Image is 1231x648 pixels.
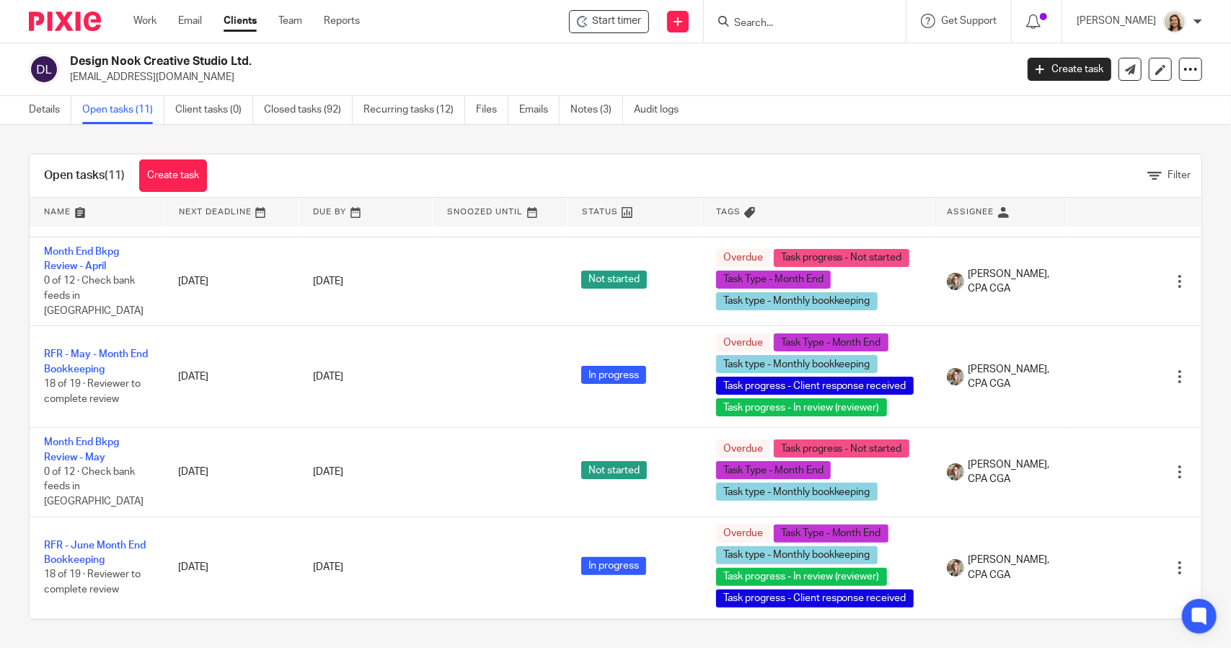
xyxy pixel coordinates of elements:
[947,273,964,290] img: Chrissy%20McGale%20Bio%20Pic%201.jpg
[1028,58,1111,81] a: Create task
[448,208,524,216] span: Snoozed Until
[178,14,202,28] a: Email
[569,10,649,33] div: Design Nook Creative Studio Ltd.
[716,292,878,310] span: Task type - Monthly bookkeeping
[29,54,59,84] img: svg%3E
[716,590,914,608] span: Task progress - Client response received
[44,540,146,565] a: RFR - June Month End Bookkeeping
[716,525,770,543] span: Overdue
[716,461,831,479] span: Task Type - Month End
[774,525,888,543] span: Task Type - Month End
[44,379,141,404] span: 18 of 19 · Reviewer to complete review
[592,14,641,29] span: Start timer
[164,517,298,618] td: [DATE]
[476,96,508,124] a: Files
[716,546,878,564] span: Task type - Monthly bookkeeping
[324,14,360,28] a: Reports
[570,96,623,124] a: Notes (3)
[716,271,831,289] span: Task Type - Month End
[968,267,1052,297] span: [PERSON_NAME], CPA CGA
[175,96,253,124] a: Client tasks (0)
[774,249,909,267] span: Task progress - Not started
[968,362,1052,392] span: [PERSON_NAME], CPA CGA
[941,16,997,26] span: Get Support
[313,372,343,382] span: [DATE]
[313,563,343,573] span: [DATE]
[363,96,465,124] a: Recurring tasks (12)
[947,463,964,481] img: Chrissy%20McGale%20Bio%20Pic%201.jpg
[519,96,560,124] a: Emails
[581,557,646,575] span: In progress
[164,326,298,428] td: [DATE]
[581,461,647,479] span: Not started
[716,398,887,416] span: Task progress - In review (reviewer)
[581,366,646,384] span: In progress
[44,570,141,595] span: 18 of 19 · Reviewer to complete review
[1168,170,1191,180] span: Filter
[634,96,689,124] a: Audit logs
[716,249,770,267] span: Overdue
[133,14,156,28] a: Work
[716,568,887,586] span: Task progress - In review (reviewer)
[29,96,71,124] a: Details
[1163,10,1186,33] img: Morgan.JPG
[582,208,618,216] span: Status
[278,14,302,28] a: Team
[774,333,888,351] span: Task Type - Month End
[70,70,1006,84] p: [EMAIL_ADDRESS][DOMAIN_NAME]
[105,170,125,181] span: (11)
[70,54,819,69] h2: Design Nook Creative Studio Ltd.
[1077,14,1156,28] p: [PERSON_NAME]
[774,439,909,457] span: Task progress - Not started
[29,12,101,31] img: Pixie
[264,96,353,124] a: Closed tasks (92)
[44,168,125,183] h1: Open tasks
[947,368,964,385] img: Chrissy%20McGale%20Bio%20Pic%201.jpg
[716,333,770,351] span: Overdue
[716,377,914,395] span: Task progress - Client response received
[44,276,144,316] span: 0 of 12 · Check bank feeds in [GEOGRAPHIC_DATA]
[313,467,343,477] span: [DATE]
[44,247,119,271] a: Month End Bkpg Review - April
[716,355,878,373] span: Task type - Monthly bookkeeping
[44,349,148,374] a: RFR - May - Month End Bookkeeping
[716,208,741,216] span: Tags
[581,271,647,289] span: Not started
[716,439,770,457] span: Overdue
[139,159,207,192] a: Create task
[947,559,964,577] img: Chrissy%20McGale%20Bio%20Pic%201.jpg
[313,276,343,286] span: [DATE]
[82,96,164,124] a: Open tasks (11)
[164,428,298,517] td: [DATE]
[968,457,1052,487] span: [PERSON_NAME], CPA CGA
[968,553,1052,582] span: [PERSON_NAME], CPA CGA
[224,14,257,28] a: Clients
[733,17,862,30] input: Search
[44,467,144,507] span: 0 of 12 · Check bank feeds in [GEOGRAPHIC_DATA]
[44,437,119,462] a: Month End Bkpg Review - May
[716,483,878,501] span: Task type - Monthly bookkeeping
[164,237,298,325] td: [DATE]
